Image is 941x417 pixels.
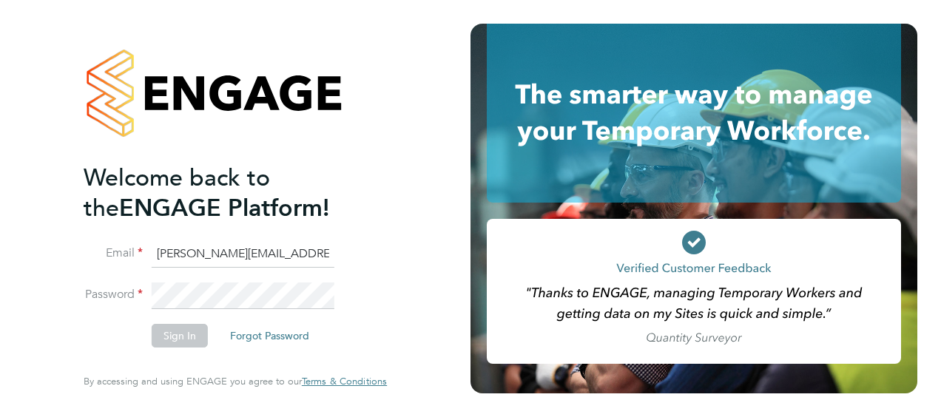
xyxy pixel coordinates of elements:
[84,287,143,302] label: Password
[152,324,208,347] button: Sign In
[84,375,387,387] span: By accessing and using ENGAGE you agree to our
[152,241,334,268] input: Enter your work email...
[218,324,321,347] button: Forgot Password
[84,245,143,261] label: Email
[84,163,270,223] span: Welcome back to the
[302,375,387,387] span: Terms & Conditions
[302,376,387,387] a: Terms & Conditions
[84,163,372,223] h2: ENGAGE Platform!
